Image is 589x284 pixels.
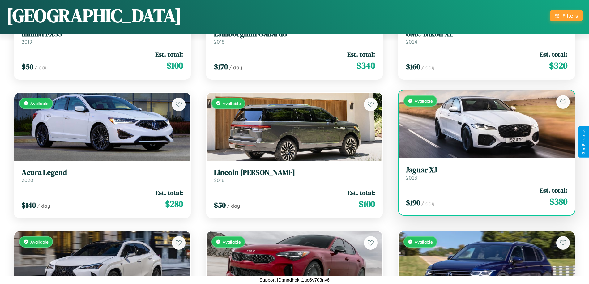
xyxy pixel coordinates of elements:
[214,200,226,210] span: $ 50
[22,200,36,210] span: $ 140
[214,177,224,183] span: 2018
[406,197,420,208] span: $ 190
[421,200,434,206] span: / day
[35,64,48,70] span: / day
[22,30,183,39] h3: Infiniti FX35
[22,39,32,45] span: 2019
[540,50,567,59] span: Est. total:
[6,3,182,28] h1: [GEOGRAPHIC_DATA]
[406,166,567,181] a: Jaguar XJ2023
[259,276,330,284] p: Support ID: mgdhoklt1uo6y703ny6
[30,239,49,244] span: Available
[229,64,242,70] span: / day
[582,129,586,155] div: Give Feedback
[37,203,50,209] span: / day
[406,30,567,39] h3: GMC Yukon XL
[155,188,183,197] span: Est. total:
[406,175,417,181] span: 2023
[214,30,375,39] h3: Lamborghini Gallardo
[223,239,241,244] span: Available
[406,30,567,45] a: GMC Yukon XL2024
[214,30,375,45] a: Lamborghini Gallardo2018
[167,59,183,72] span: $ 100
[22,30,183,45] a: Infiniti FX352019
[155,50,183,59] span: Est. total:
[22,177,33,183] span: 2020
[214,168,375,177] h3: Lincoln [PERSON_NAME]
[359,198,375,210] span: $ 100
[347,188,375,197] span: Est. total:
[549,195,567,208] span: $ 380
[223,101,241,106] span: Available
[165,198,183,210] span: $ 280
[214,61,228,72] span: $ 170
[356,59,375,72] span: $ 340
[406,39,417,45] span: 2024
[22,168,183,177] h3: Acura Legend
[214,168,375,183] a: Lincoln [PERSON_NAME]2018
[415,98,433,104] span: Available
[406,61,420,72] span: $ 160
[214,39,224,45] span: 2018
[22,61,33,72] span: $ 50
[22,168,183,183] a: Acura Legend2020
[562,12,578,19] div: Filters
[227,203,240,209] span: / day
[347,50,375,59] span: Est. total:
[549,59,567,72] span: $ 320
[30,101,49,106] span: Available
[415,239,433,244] span: Available
[550,10,583,21] button: Filters
[540,186,567,195] span: Est. total:
[406,166,567,175] h3: Jaguar XJ
[421,64,434,70] span: / day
